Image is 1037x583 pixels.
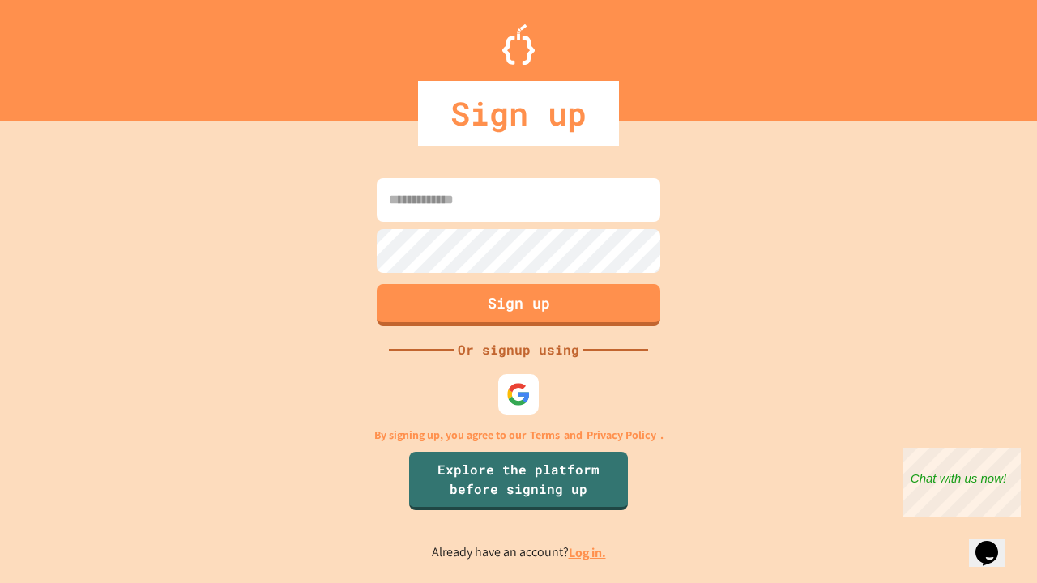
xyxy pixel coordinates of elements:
div: Or signup using [454,340,583,360]
img: google-icon.svg [506,382,531,406]
p: By signing up, you agree to our and . [374,427,664,444]
p: Already have an account? [432,543,606,563]
div: Sign up [418,81,619,146]
a: Log in. [569,544,606,561]
a: Explore the platform before signing up [409,452,628,510]
img: Logo.svg [502,24,535,65]
a: Terms [530,427,560,444]
a: Privacy Policy [587,427,656,444]
iframe: chat widget [969,518,1021,567]
button: Sign up [377,284,660,326]
iframe: chat widget [903,448,1021,517]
